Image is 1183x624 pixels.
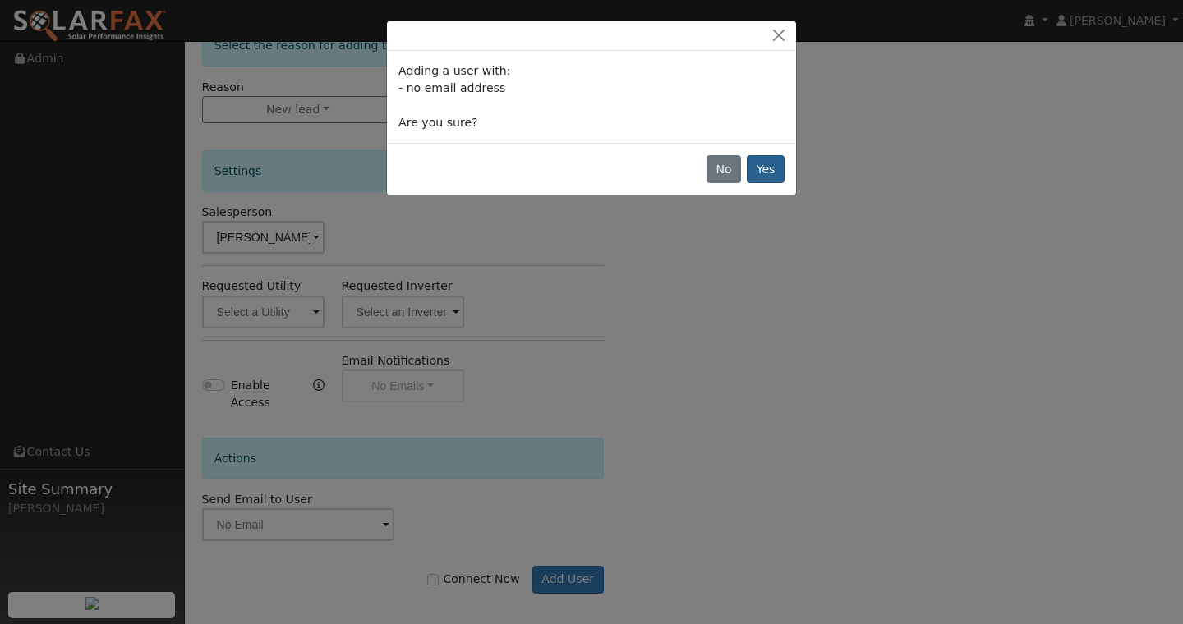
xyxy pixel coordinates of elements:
[707,155,741,183] button: No
[747,155,785,183] button: Yes
[767,27,790,44] button: Close
[398,64,510,77] span: Adding a user with:
[398,81,505,94] span: - no email address
[398,116,477,129] span: Are you sure?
